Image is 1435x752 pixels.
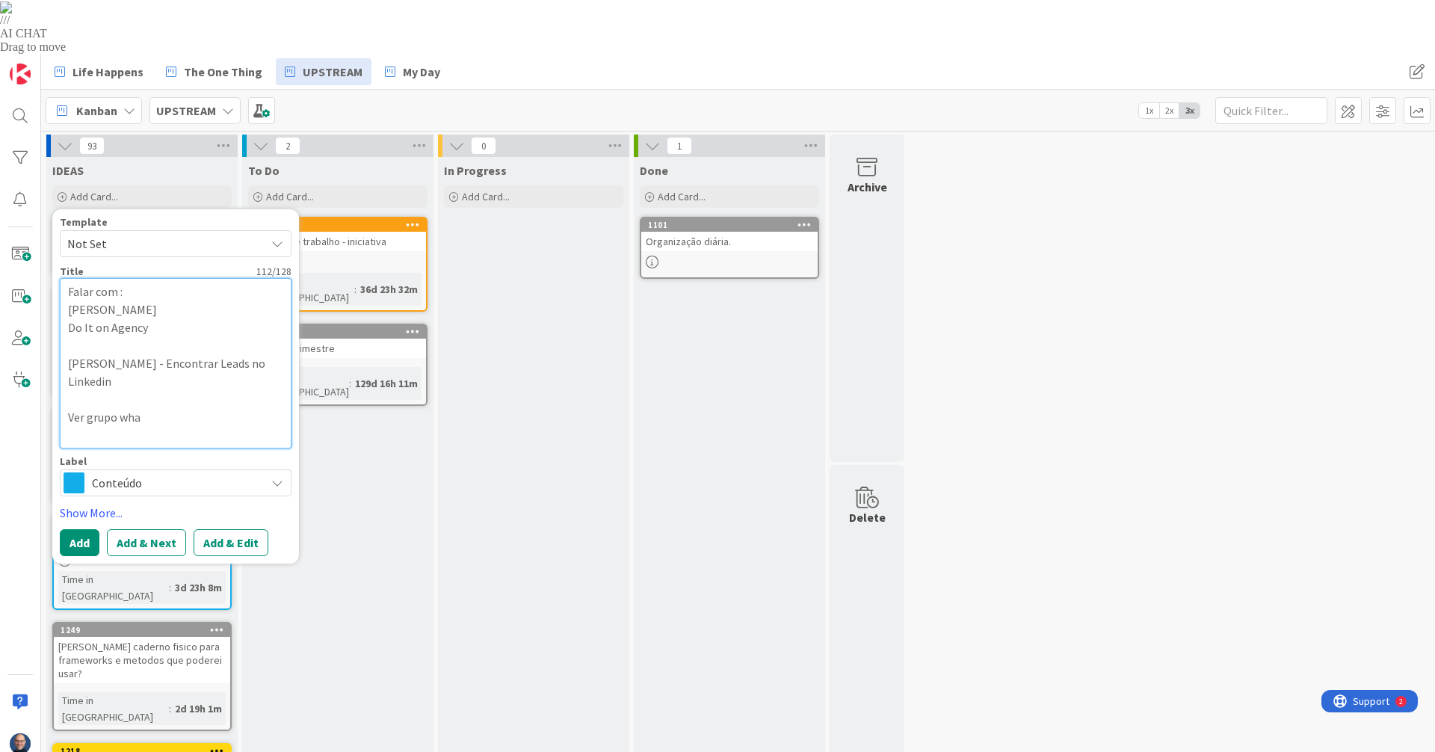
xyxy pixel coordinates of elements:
div: 1249[PERSON_NAME] caderno fisico para frameworks e metodos que poderei usar? [54,623,230,683]
div: Organização diária. [641,232,818,251]
div: 36d 23h 32m [357,281,422,298]
span: Done [640,163,668,178]
span: 2x [1159,103,1179,118]
span: Conteúdo [92,472,258,493]
div: 3d 23h 8m [171,579,226,596]
span: 3x [1179,103,1200,118]
span: Add Card... [658,190,706,203]
a: 1249[PERSON_NAME] caderno fisico para frameworks e metodos que poderei usar?Time in [GEOGRAPHIC_D... [52,622,232,731]
span: Template [60,217,108,227]
span: IDEAS [52,163,84,178]
div: 2d 19h 1m [171,700,226,717]
span: Not Set [67,234,254,253]
div: Time in [GEOGRAPHIC_DATA] [254,367,349,400]
a: UPSTREAM [276,58,371,85]
div: 1205 [256,220,426,230]
a: 1047Analizar TrimestreTime in [GEOGRAPHIC_DATA]:129d 16h 11m [248,324,428,406]
label: Title [60,265,84,278]
a: 1231Avaliar email da [PERSON_NAME]Time in [GEOGRAPHIC_DATA]:3d 23h 8m [52,515,232,610]
div: 1205 [250,218,426,232]
button: Add & Edit [194,529,268,556]
a: The One Thing [157,58,271,85]
div: 1047 [250,325,426,339]
div: [PERSON_NAME] caderno fisico para frameworks e metodos que poderei usar? [54,637,230,683]
div: 2 [78,6,81,18]
a: Life Happens [46,58,152,85]
a: 1205GEstão de trabalho - iniciativaTime in [GEOGRAPHIC_DATA]:36d 23h 32m [248,217,428,312]
div: 1249 [54,623,230,637]
button: Add [60,529,99,556]
div: GEstão de trabalho - iniciativa [250,232,426,251]
span: Support [31,2,68,20]
input: Quick Filter... [1215,97,1327,124]
div: 1101 [648,220,818,230]
div: Time in [GEOGRAPHIC_DATA] [254,273,354,306]
span: Life Happens [72,63,143,81]
span: In Progress [444,163,507,178]
a: Show More... [60,504,291,522]
a: 1101Organização diária. [640,217,819,279]
span: To Do [248,163,280,178]
span: UPSTREAM [303,63,362,81]
div: 112 / 128 [88,265,291,278]
span: : [169,700,171,717]
span: Add Card... [70,190,118,203]
div: Time in [GEOGRAPHIC_DATA] [58,571,169,604]
span: Label [60,456,87,466]
span: The One Thing [184,63,262,81]
b: UPSTREAM [156,103,216,118]
div: 1047Analizar Trimestre [250,325,426,358]
span: 93 [79,137,105,155]
span: 1 [667,137,692,155]
img: Visit kanbanzone.com [10,64,31,84]
span: My Day [403,63,440,81]
div: 1249 [61,625,230,635]
span: Add Card... [266,190,314,203]
div: 129d 16h 11m [351,375,422,392]
div: 1101 [641,218,818,232]
span: Add Card... [462,190,510,203]
span: : [169,579,171,596]
span: : [349,375,351,392]
span: 2 [275,137,300,155]
div: 1101Organização diária. [641,218,818,251]
span: Kanban [76,102,117,120]
div: Archive [848,178,887,196]
div: Analizar Trimestre [250,339,426,358]
span: 0 [471,137,496,155]
div: Delete [849,508,886,526]
div: 1047 [256,327,426,337]
a: My Day [376,58,449,85]
textarea: Falar com : [PERSON_NAME] Do It on Agency [PERSON_NAME] - Encontrar Leads no Linkedin Ver grupo wha [60,278,291,449]
div: 1205GEstão de trabalho - iniciativa [250,218,426,251]
span: : [354,281,357,298]
div: Time in [GEOGRAPHIC_DATA] [58,692,169,725]
button: Add & Next [107,529,186,556]
span: 1x [1139,103,1159,118]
